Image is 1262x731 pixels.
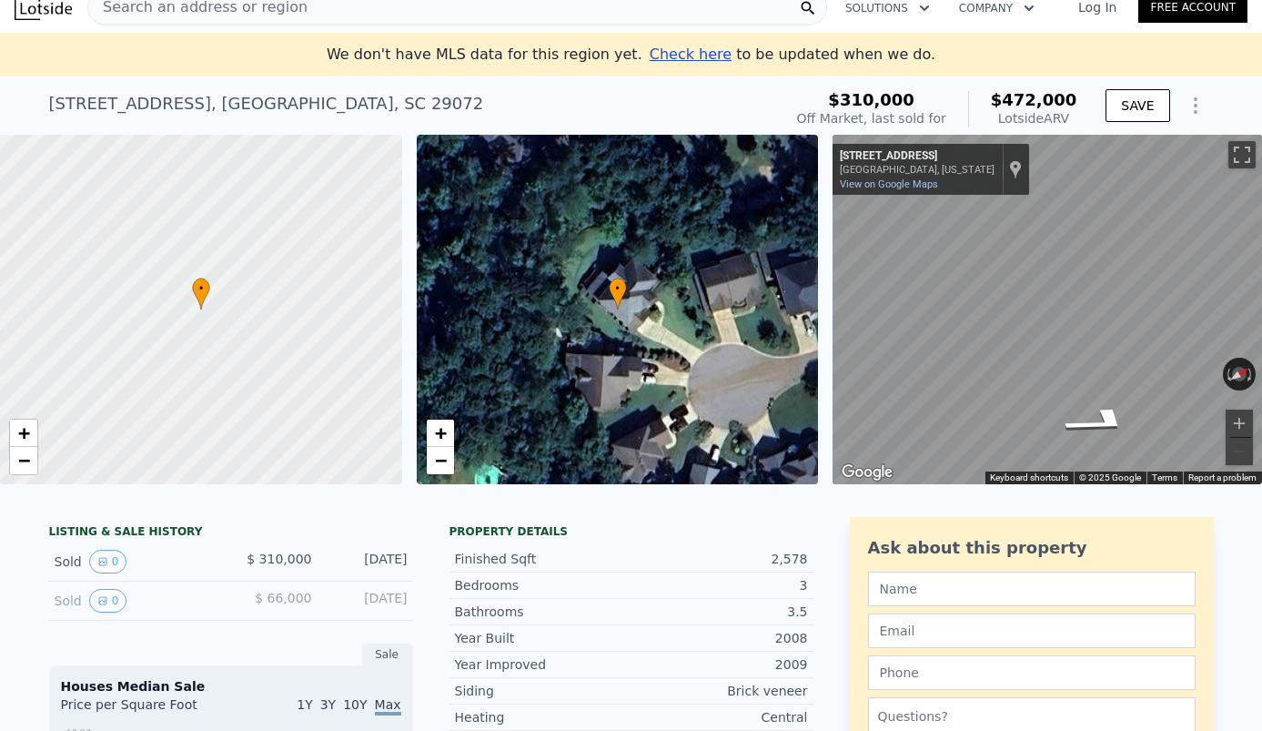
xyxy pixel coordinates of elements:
[631,682,808,700] div: Brick veneer
[990,472,1068,484] button: Keyboard shortcuts
[192,280,210,297] span: •
[434,449,446,472] span: −
[327,44,935,66] div: We don't have MLS data for this region yet.
[1177,87,1214,124] button: Show Options
[327,550,408,574] div: [DATE]
[55,589,217,613] div: Sold
[375,697,401,716] span: Max
[455,655,631,674] div: Year Improved
[840,178,938,190] a: View on Google Maps
[631,655,808,674] div: 2009
[609,278,627,310] div: •
[609,280,627,297] span: •
[455,629,631,647] div: Year Built
[10,447,37,474] a: Zoom out
[991,109,1077,127] div: Lotside ARV
[449,524,813,539] div: Property details
[833,135,1262,484] div: Map
[828,90,914,109] span: $310,000
[837,461,897,484] a: Open this area in Google Maps (opens a new window)
[868,655,1196,690] input: Phone
[1079,472,1141,482] span: © 2025 Google
[434,421,446,444] span: +
[991,90,1077,109] span: $472,000
[1009,159,1022,179] a: Show location on map
[18,421,30,444] span: +
[18,449,30,472] span: −
[837,461,897,484] img: Google
[297,697,312,712] span: 1Y
[1034,400,1166,443] path: Go East, Lupine Ct
[455,708,631,726] div: Heating
[455,682,631,700] div: Siding
[631,576,808,594] div: 3
[320,697,336,712] span: 3Y
[868,614,1196,648] input: Email
[10,420,37,447] a: Zoom in
[192,278,210,310] div: •
[247,552,311,566] span: $ 310,000
[631,708,808,726] div: Central
[797,109,946,127] div: Off Market, last sold for
[1247,358,1257,391] button: Rotate clockwise
[61,695,231,725] div: Price per Square Foot
[650,44,935,66] div: to be updated when we do.
[1222,360,1257,389] button: Reset the view
[868,535,1196,561] div: Ask about this property
[631,629,808,647] div: 2008
[49,524,413,543] div: LISTING & SALE HISTORY
[1188,472,1257,482] a: Report a problem
[455,603,631,621] div: Bathrooms
[89,550,127,574] button: View historical data
[55,550,217,574] div: Sold
[1106,89,1169,122] button: SAVE
[327,589,408,613] div: [DATE]
[89,589,127,613] button: View historical data
[1226,410,1253,437] button: Zoom in
[1228,141,1256,168] button: Toggle fullscreen view
[1226,438,1253,465] button: Zoom out
[343,697,367,712] span: 10Y
[362,643,413,666] div: Sale
[455,550,631,568] div: Finished Sqft
[427,447,454,474] a: Zoom out
[840,149,994,164] div: [STREET_ADDRESS]
[427,420,454,447] a: Zoom in
[868,572,1196,606] input: Name
[49,91,484,117] div: [STREET_ADDRESS] , [GEOGRAPHIC_DATA] , SC 29072
[255,591,311,605] span: $ 66,000
[455,576,631,594] div: Bedrooms
[61,677,401,695] div: Houses Median Sale
[1223,358,1233,391] button: Rotate counterclockwise
[631,550,808,568] div: 2,578
[650,46,732,63] span: Check here
[833,135,1262,484] div: Street View
[631,603,808,621] div: 3.5
[840,164,994,176] div: [GEOGRAPHIC_DATA], [US_STATE]
[1152,472,1177,482] a: Terms (opens in new tab)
